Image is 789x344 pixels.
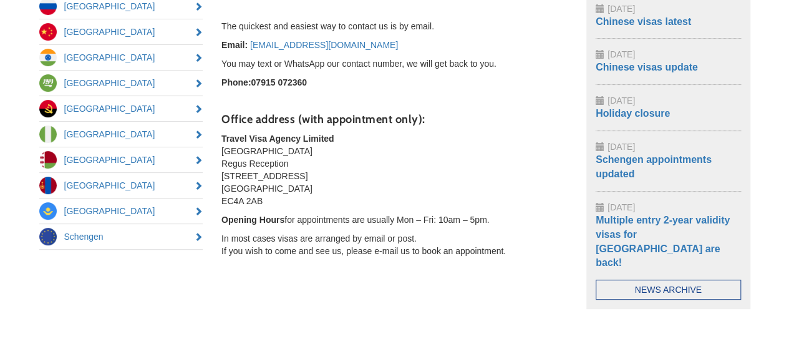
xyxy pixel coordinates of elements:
[596,16,691,27] a: Chinese visas latest
[39,122,203,147] a: [GEOGRAPHIC_DATA]
[221,77,251,87] strong: Phone:
[221,40,248,50] strong: Email:
[596,62,698,72] a: Chinese visas update
[596,215,730,268] a: Multiple entry 2-year validity visas for [GEOGRAPHIC_DATA] are back!
[39,71,203,96] a: [GEOGRAPHIC_DATA]
[221,232,568,257] p: In most cases visas are arranged by email or post. If you wish to come and see us, please e-mail ...
[221,132,568,207] p: [GEOGRAPHIC_DATA] Regus Reception [STREET_ADDRESS] [GEOGRAPHIC_DATA] EC4A 2AB
[39,96,203,121] a: [GEOGRAPHIC_DATA]
[221,215,284,225] strong: Opening Hours
[607,96,635,106] span: [DATE]
[221,112,425,126] strong: Office address (with appointment only):
[250,40,398,50] a: [EMAIL_ADDRESS][DOMAIN_NAME]
[39,45,203,70] a: [GEOGRAPHIC_DATA]
[39,147,203,172] a: [GEOGRAPHIC_DATA]
[596,108,670,119] a: Holiday closure
[221,57,568,70] p: You may text or WhatsApp our contact number, we will get back to you.
[607,4,635,14] span: [DATE]
[607,202,635,212] span: [DATE]
[596,280,741,300] a: News Archive
[39,19,203,44] a: [GEOGRAPHIC_DATA]
[251,77,307,87] strong: 07915 072360
[39,173,203,198] a: [GEOGRAPHIC_DATA]
[607,49,635,59] span: [DATE]
[221,134,334,144] strong: Travel Visa Agency Limited
[596,154,712,179] a: Schengen appointments updated
[221,214,568,226] p: for appointments are usually Mon – Fri: 10am – 5pm.
[39,199,203,224] a: [GEOGRAPHIC_DATA]
[221,20,568,32] p: The quickest and easiest way to contact us is by email.
[607,142,635,152] span: [DATE]
[39,224,203,249] a: Schengen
